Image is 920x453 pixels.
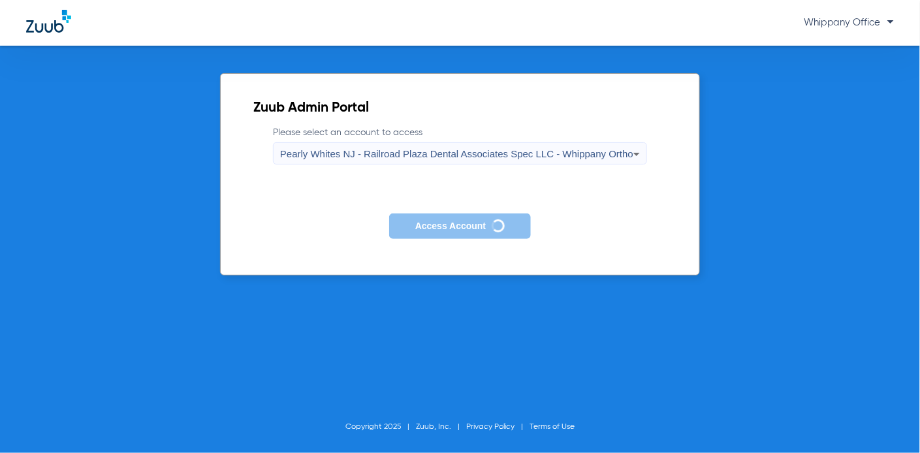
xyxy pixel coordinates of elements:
[389,213,531,239] button: Access Account
[415,221,486,231] span: Access Account
[280,148,633,159] span: Pearly Whites NJ - Railroad Plaza Dental Associates Spec LLC - Whippany Ortho
[273,126,647,164] label: Please select an account to access
[804,18,894,27] span: Whippany Office
[416,420,466,433] li: Zuub, Inc.
[466,423,515,431] a: Privacy Policy
[345,420,416,433] li: Copyright 2025
[530,423,575,431] a: Terms of Use
[26,10,71,33] img: Zuub Logo
[253,102,667,115] h2: Zuub Admin Portal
